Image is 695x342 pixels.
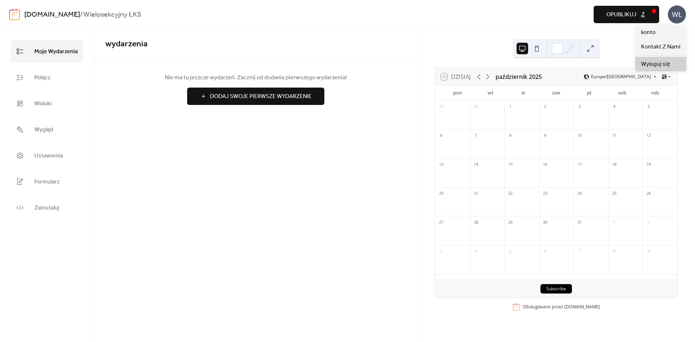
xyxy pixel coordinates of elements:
[591,75,651,79] span: Europe/[GEOGRAPHIC_DATA]
[437,248,445,256] div: 3
[541,132,549,140] div: 9
[11,66,83,89] a: Połącz
[576,161,584,169] div: 17
[635,39,686,54] a: Kontakt Z Nami
[641,28,656,37] span: konto
[606,10,636,19] span: Opublikuj
[576,219,584,227] div: 31
[576,190,584,198] div: 24
[496,72,542,81] div: październik 2025
[576,103,584,111] div: 3
[506,190,514,198] div: 22
[576,248,584,256] div: 7
[11,92,83,115] a: Widoki
[11,40,83,63] a: Moje Wydarzenia
[34,124,53,136] span: Wygląd
[34,46,78,58] span: Moje Wydarzenia
[541,161,549,169] div: 16
[645,248,653,256] div: 9
[610,132,618,140] div: 11
[639,86,671,100] div: ndz
[11,118,83,141] a: Wygląd
[105,36,148,52] span: wydarzenia
[11,144,83,167] a: Ustawienia
[573,86,606,100] div: pt
[610,161,618,169] div: 18
[645,132,653,140] div: 12
[187,88,324,105] button: Dodaj Swoje Pierwsze Wydarzenie
[541,219,549,227] div: 30
[506,161,514,169] div: 15
[606,86,639,100] div: sob
[34,202,59,214] span: Zainstaluj
[34,98,52,110] span: Widoki
[472,190,480,198] div: 21
[610,103,618,111] div: 4
[472,103,480,111] div: 30
[645,219,653,227] div: 2
[645,190,653,198] div: 26
[437,219,445,227] div: 27
[645,103,653,111] div: 5
[472,161,480,169] div: 14
[540,284,572,294] button: Subscribe
[540,86,573,100] div: czw
[210,92,312,101] span: Dodaj Swoje Pierwsze Wydarzenie
[34,150,63,162] span: Ustawienia
[472,248,480,256] div: 4
[645,161,653,169] div: 19
[541,248,549,256] div: 6
[576,132,584,140] div: 10
[641,43,681,51] span: Kontakt Z Nami
[441,86,474,100] div: pon
[24,8,80,22] a: [DOMAIN_NAME]
[506,248,514,256] div: 5
[523,304,600,310] div: Obsługiwane przez
[472,219,480,227] div: 28
[34,176,60,188] span: Formularz
[83,8,142,22] b: Wielosekcyjny ŁKS
[610,248,618,256] div: 8
[105,73,406,82] span: Nie ma tu jeszcze wydarzeń. Zacznij od dodania pierwszego wydarzenia!
[610,190,618,198] div: 25
[506,103,514,111] div: 1
[437,161,445,169] div: 13
[668,5,686,24] div: WŁ
[541,190,549,198] div: 23
[11,197,83,219] a: Zainstaluj
[594,6,659,23] button: Opublikuj
[34,72,51,84] span: Połącz
[472,132,480,140] div: 7
[437,103,445,111] div: 29
[641,60,670,69] span: Wyloguj się
[635,25,686,39] a: konto
[474,86,507,100] div: wt
[11,170,83,193] a: Formularz
[610,219,618,227] div: 1
[105,88,406,105] a: Dodaj Swoje Pierwsze Wydarzenie
[437,190,445,198] div: 20
[564,304,600,310] a: [DOMAIN_NAME]
[507,86,540,100] div: śr
[506,132,514,140] div: 8
[506,219,514,227] div: 29
[541,103,549,111] div: 2
[9,9,20,20] img: logo
[80,8,83,22] b: /
[437,132,445,140] div: 6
